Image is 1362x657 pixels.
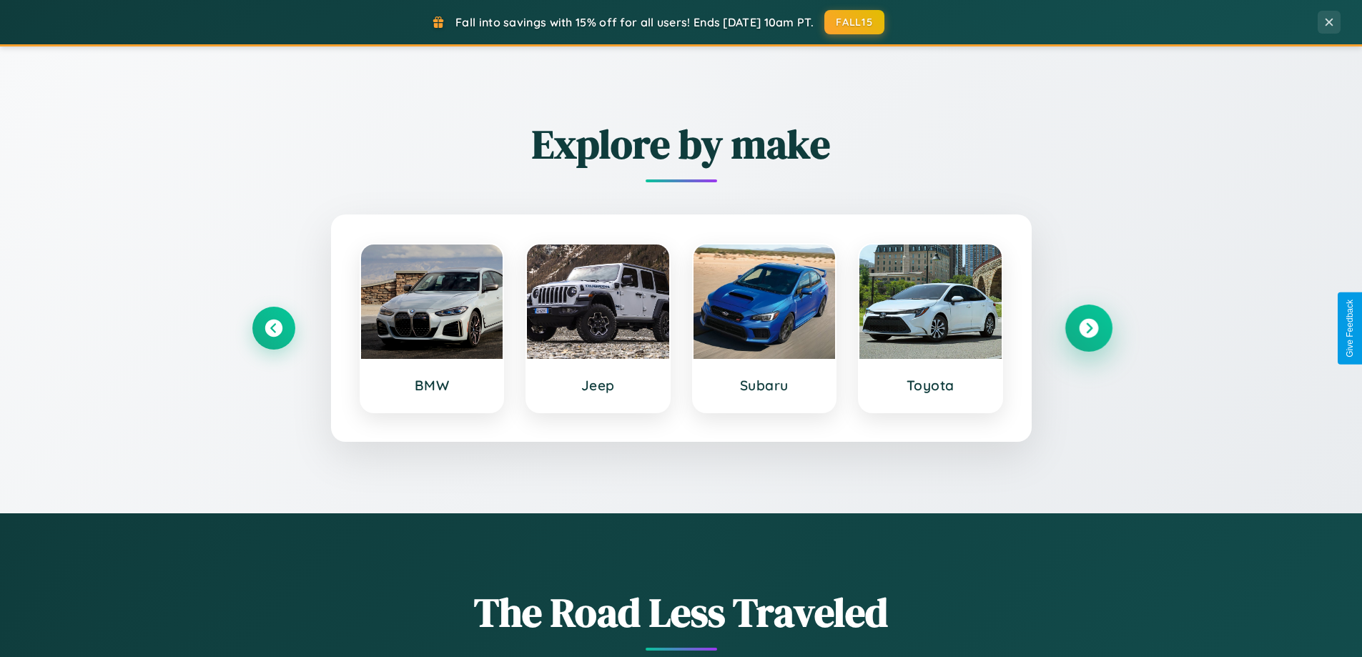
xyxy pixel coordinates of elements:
[824,10,884,34] button: FALL15
[455,15,814,29] span: Fall into savings with 15% off for all users! Ends [DATE] 10am PT.
[252,117,1110,172] h2: Explore by make
[541,377,655,394] h3: Jeep
[708,377,821,394] h3: Subaru
[874,377,987,394] h3: Toyota
[1345,300,1355,357] div: Give Feedback
[252,585,1110,640] h1: The Road Less Traveled
[375,377,489,394] h3: BMW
